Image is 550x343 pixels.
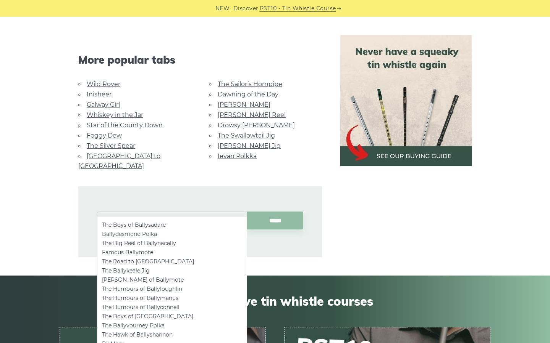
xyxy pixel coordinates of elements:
[215,4,231,13] span: NEW:
[87,101,120,108] a: Galway Girl
[102,239,242,248] li: The Big Reel of Ballynacally
[78,53,322,66] span: More popular tabs
[218,111,286,119] a: [PERSON_NAME] Reel
[260,4,336,13] a: PST10 - Tin Whistle Course
[102,330,242,339] li: The Hawk of Ballyshannon
[340,35,472,166] img: tin whistle buying guide
[102,248,242,257] li: Famous Ballymote
[102,266,242,275] li: The Ballykeale Jig
[87,91,112,98] a: Inisheer
[218,142,281,149] a: [PERSON_NAME] Jig
[87,111,143,119] a: Whiskey in the Jar
[102,220,242,229] li: The Boys of Ballysadare
[102,303,242,312] li: The Humours of Ballyconnell
[102,321,242,330] li: The Ballyvourney Polka
[218,101,270,108] a: [PERSON_NAME]
[102,312,242,321] li: The Boys of [GEOGRAPHIC_DATA]
[102,293,242,303] li: The Humours of Ballymanus
[218,122,295,129] a: Drowsy [PERSON_NAME]
[218,80,282,88] a: The Sailor’s Hornpipe
[87,142,135,149] a: The Silver Spear
[102,284,242,293] li: The Humours of Ballyloughlin
[87,122,163,129] a: Star of the County Down
[87,132,122,139] a: Foggy Dew
[102,257,242,266] li: The Road to [GEOGRAPHIC_DATA]
[218,91,278,98] a: Dawning of the Day
[233,4,259,13] span: Discover
[60,294,490,308] span: Our exclusive tin whistle courses
[102,275,242,284] li: [PERSON_NAME] of Ballymote
[87,80,120,88] a: Wild Rover
[218,152,257,160] a: Ievan Polkka
[78,152,160,170] a: [GEOGRAPHIC_DATA] to [GEOGRAPHIC_DATA]
[102,229,242,239] li: Ballydesmond Polka
[218,132,275,139] a: The Swallowtail Jig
